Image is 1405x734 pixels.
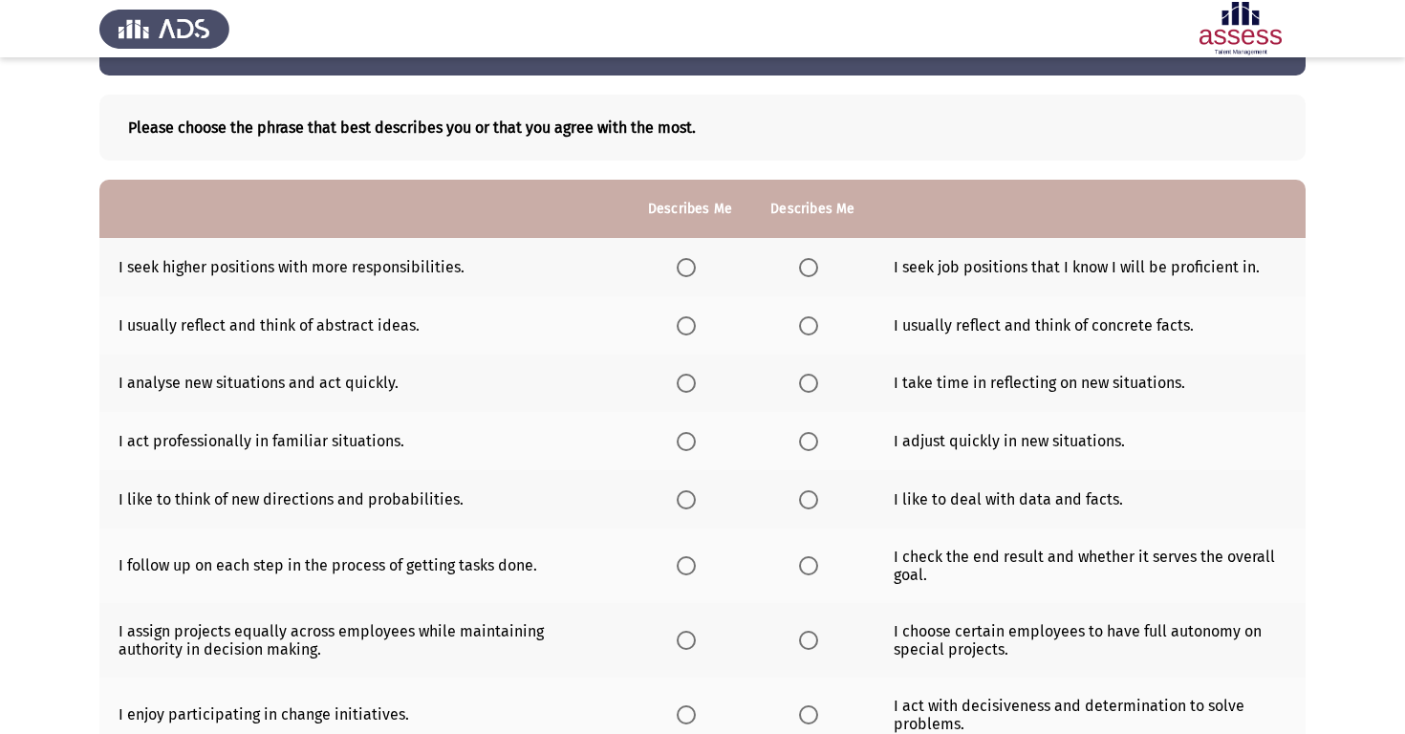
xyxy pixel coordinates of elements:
td: I seek higher positions with more responsibilities. [99,238,629,296]
mat-radio-group: Select an option [799,315,826,334]
td: I like to deal with data and facts. [875,470,1306,529]
td: I assign projects equally across employees while maintaining authority in decision making. [99,603,629,678]
mat-radio-group: Select an option [799,431,826,449]
td: I usually reflect and think of abstract ideas. [99,296,629,355]
img: Assessment logo of Potentiality Assessment R2 (EN/AR) [1176,2,1306,55]
mat-radio-group: Select an option [799,374,826,392]
td: I choose certain employees to have full autonomy on special projects. [875,603,1306,678]
mat-radio-group: Select an option [799,556,826,574]
td: I check the end result and whether it serves the overall goal. [875,529,1306,603]
mat-radio-group: Select an option [799,257,826,275]
mat-radio-group: Select an option [799,489,826,507]
mat-radio-group: Select an option [799,705,826,723]
td: I seek job positions that I know I will be proficient in. [875,238,1306,296]
mat-radio-group: Select an option [677,705,703,723]
td: I adjust quickly in new situations. [875,412,1306,470]
td: I usually reflect and think of concrete facts. [875,296,1306,355]
td: I take time in reflecting on new situations. [875,355,1306,413]
mat-radio-group: Select an option [677,374,703,392]
td: I like to think of new directions and probabilities. [99,470,629,529]
td: I act professionally in familiar situations. [99,412,629,470]
b: Please choose the phrase that best describes you or that you agree with the most. [128,119,1277,137]
mat-radio-group: Select an option [799,631,826,649]
td: I follow up on each step in the process of getting tasks done. [99,529,629,603]
mat-radio-group: Select an option [677,431,703,449]
th: Describes Me [751,180,874,238]
mat-radio-group: Select an option [677,489,703,507]
mat-radio-group: Select an option [677,257,703,275]
mat-radio-group: Select an option [677,315,703,334]
mat-radio-group: Select an option [677,556,703,574]
th: Describes Me [629,180,751,238]
td: I analyse new situations and act quickly. [99,355,629,413]
mat-radio-group: Select an option [677,631,703,649]
img: Assess Talent Management logo [99,2,229,55]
